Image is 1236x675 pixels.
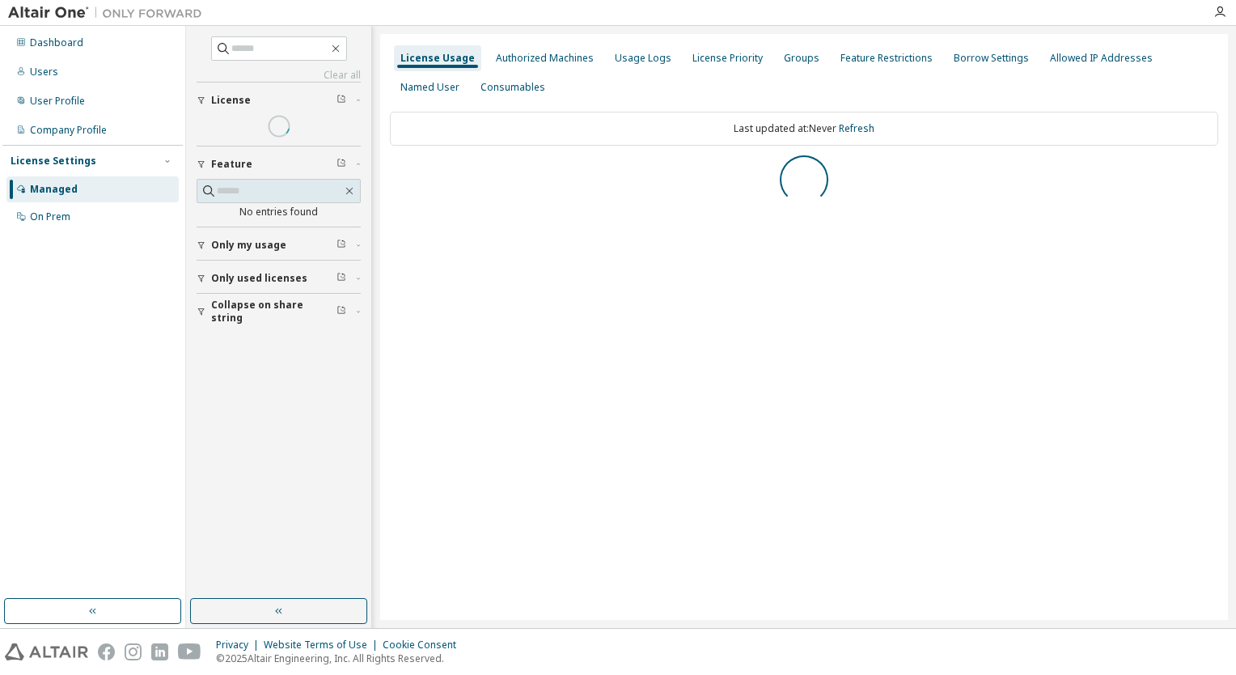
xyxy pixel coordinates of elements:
img: youtube.svg [178,643,201,660]
div: Borrow Settings [954,52,1029,65]
img: linkedin.svg [151,643,168,660]
span: Clear filter [337,158,346,171]
span: Clear filter [337,305,346,318]
a: Clear all [197,69,361,82]
img: Altair One [8,5,210,21]
div: License Usage [400,52,475,65]
div: Dashboard [30,36,83,49]
span: Clear filter [337,272,346,285]
button: Only used licenses [197,261,361,296]
a: Refresh [839,121,874,135]
button: Feature [197,146,361,182]
span: Clear filter [337,239,346,252]
span: Only used licenses [211,272,307,285]
button: License [197,83,361,118]
div: Allowed IP Addresses [1050,52,1153,65]
div: Website Terms of Use [264,639,383,652]
div: Groups [784,52,819,65]
div: Named User [400,81,459,94]
p: © 2025 Altair Engineering, Inc. All Rights Reserved. [216,652,466,665]
div: Authorized Machines [496,52,594,65]
img: facebook.svg [98,643,115,660]
div: Feature Restrictions [840,52,933,65]
div: Company Profile [30,124,107,137]
span: License [211,94,251,107]
span: Only my usage [211,239,286,252]
div: On Prem [30,210,70,223]
div: Users [30,66,58,79]
div: No entries found [197,206,361,219]
div: License Priority [692,52,763,65]
div: User Profile [30,95,85,108]
span: Feature [211,158,252,171]
img: instagram.svg [125,643,142,660]
div: Privacy [216,639,264,652]
div: License Settings [11,155,96,168]
button: Collapse on share string [197,294,361,329]
span: Clear filter [337,94,346,107]
div: Last updated at: Never [390,112,1218,146]
button: Only my usage [197,227,361,263]
div: Usage Logs [615,52,671,65]
img: altair_logo.svg [5,643,88,660]
div: Cookie Consent [383,639,466,652]
div: Managed [30,183,78,196]
span: Collapse on share string [211,299,337,325]
div: Consumables [480,81,545,94]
